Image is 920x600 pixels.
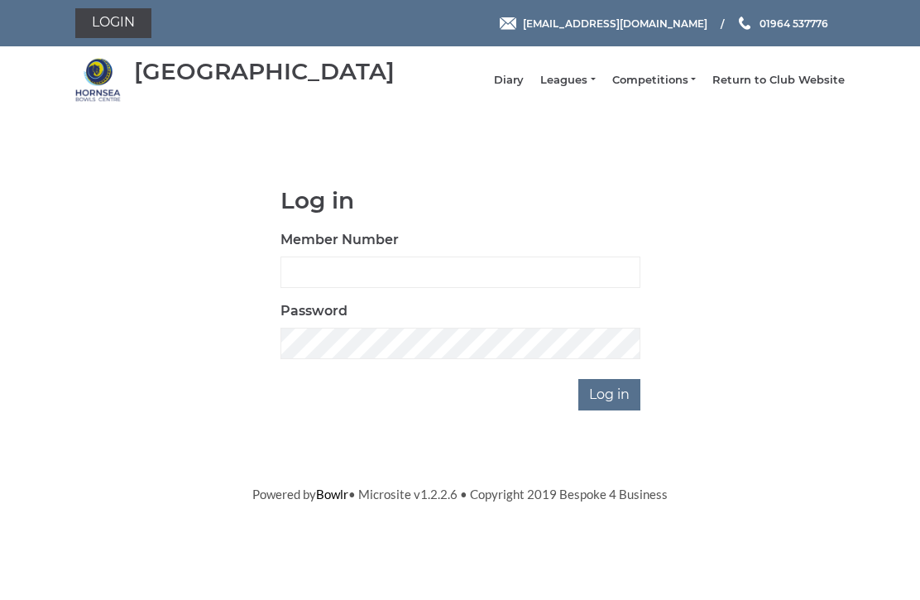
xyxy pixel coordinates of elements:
a: Diary [494,73,524,88]
a: Return to Club Website [712,73,845,88]
a: Competitions [612,73,696,88]
a: Email [EMAIL_ADDRESS][DOMAIN_NAME] [500,16,707,31]
img: Phone us [739,17,750,30]
input: Log in [578,379,640,410]
label: Member Number [280,230,399,250]
a: Bowlr [316,487,348,502]
a: Phone us 01964 537776 [736,16,828,31]
a: Leagues [540,73,595,88]
h1: Log in [280,188,640,214]
span: 01964 537776 [759,17,828,29]
label: Password [280,301,347,321]
a: Login [75,8,151,38]
span: Powered by • Microsite v1.2.2.6 • Copyright 2019 Bespoke 4 Business [252,487,668,502]
span: [EMAIL_ADDRESS][DOMAIN_NAME] [523,17,707,29]
div: [GEOGRAPHIC_DATA] [134,59,395,84]
img: Email [500,17,516,30]
img: Hornsea Bowls Centre [75,57,121,103]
